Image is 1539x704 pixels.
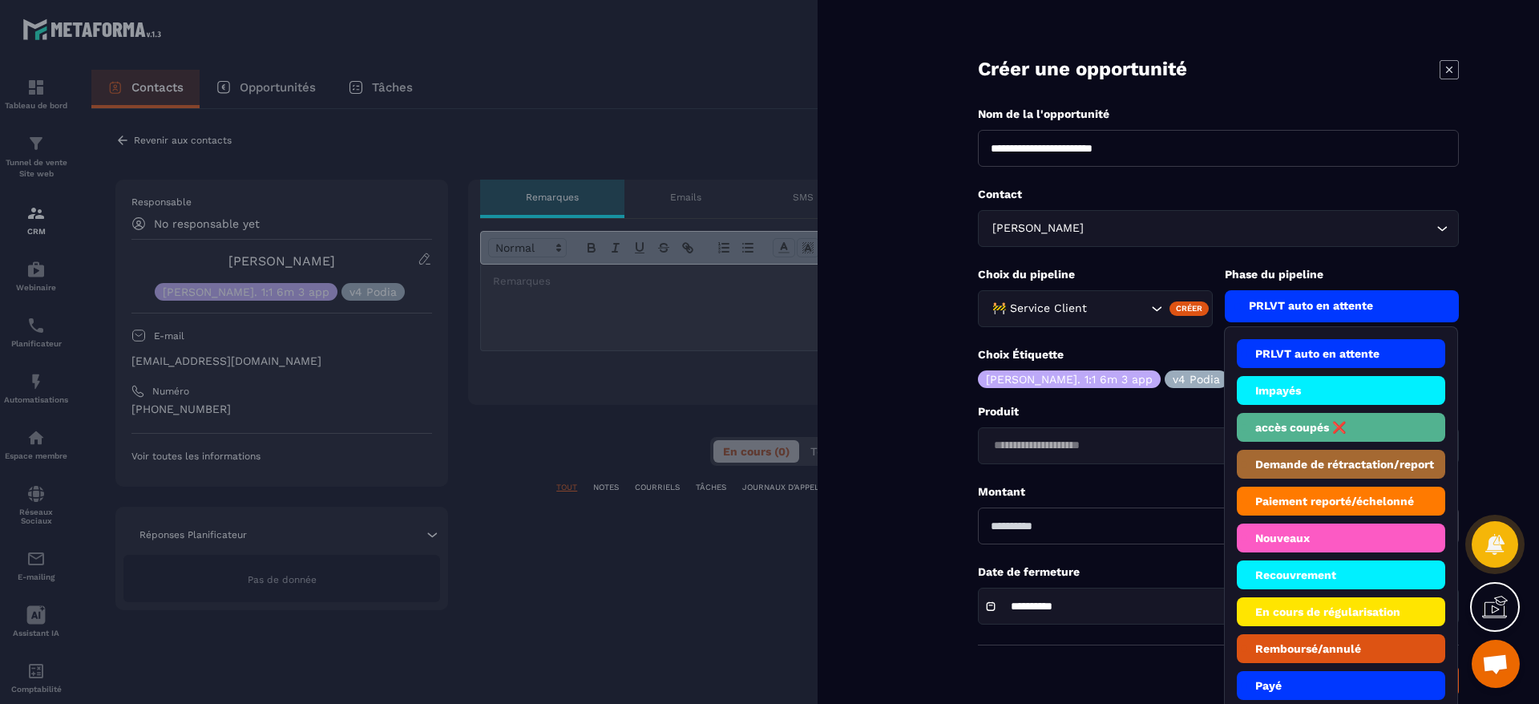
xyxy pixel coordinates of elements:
p: Choix du pipeline [978,267,1213,282]
p: Nom de la l'opportunité [978,107,1459,122]
p: Choix Étiquette [978,347,1459,362]
p: [PERSON_NAME]. 1:1 6m 3 app [986,374,1153,385]
p: v4 Podia [1173,374,1220,385]
div: Search for option [978,210,1459,247]
p: Date de fermeture [978,564,1459,580]
span: 🚧 Service Client [988,300,1090,318]
input: Search for option [988,437,1432,455]
div: Search for option [978,290,1213,327]
div: Search for option [978,427,1459,464]
input: Search for option [1087,220,1432,237]
input: Search for option [1090,300,1147,318]
p: Phase du pipeline [1225,267,1460,282]
p: Montant [978,484,1459,500]
p: Produit [978,404,1459,419]
div: Créer [1169,301,1209,316]
div: Ouvrir le chat [1472,640,1520,688]
p: Contact [978,187,1459,202]
span: [PERSON_NAME] [988,220,1087,237]
p: Créer une opportunité [978,56,1187,83]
